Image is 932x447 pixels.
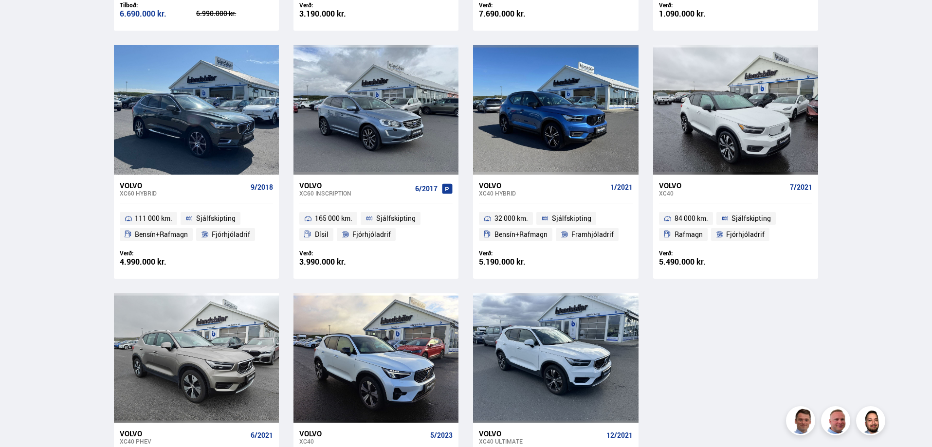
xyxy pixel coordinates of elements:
span: 7/2021 [790,183,812,191]
div: Volvo [299,181,411,190]
div: Verð: [659,250,736,257]
div: XC40 PHEV [120,438,247,445]
span: Fjórhjóladrif [212,229,250,240]
img: nhp88E3Fdnt1Opn2.png [858,408,887,437]
div: XC40 [659,190,786,197]
div: Tilboð: [120,1,197,9]
span: 32 000 km. [494,213,528,224]
div: 4.990.000 kr. [120,258,197,266]
span: 9/2018 [251,183,273,191]
div: Verð: [479,250,556,257]
img: FbJEzSuNWCJXmdc-.webp [787,408,817,437]
span: 1/2021 [610,183,633,191]
img: siFngHWaQ9KaOqBr.png [822,408,852,437]
span: 165 000 km. [315,213,352,224]
a: Volvo XC40 HYBRID 1/2021 32 000 km. Sjálfskipting Bensín+Rafmagn Framhjóladrif Verð: 5.190.000 kr. [473,175,638,279]
div: 1.090.000 kr. [659,10,736,18]
span: 6/2021 [251,431,273,439]
span: 111 000 km. [135,213,172,224]
div: 3.990.000 kr. [299,258,376,266]
span: Rafmagn [675,229,703,240]
div: XC40 [299,438,426,445]
span: Framhjóladrif [571,229,614,240]
div: Volvo [659,181,786,190]
span: Fjórhjóladrif [352,229,391,240]
span: Sjálfskipting [196,213,236,224]
div: 7.690.000 kr. [479,10,556,18]
div: Verð: [299,1,376,9]
div: Verð: [479,1,556,9]
div: XC60 INSCRIPTION [299,190,411,197]
div: Verð: [299,250,376,257]
span: Sjálfskipting [552,213,591,224]
div: Volvo [299,429,426,438]
div: Verð: [120,250,197,257]
div: 6.690.000 kr. [120,10,197,18]
button: Open LiveChat chat widget [8,4,37,33]
div: XC60 HYBRID [120,190,247,197]
div: 3.190.000 kr. [299,10,376,18]
div: Volvo [120,181,247,190]
span: 5/2023 [430,431,453,439]
span: Sjálfskipting [376,213,416,224]
div: Volvo [120,429,247,438]
div: Volvo [479,429,602,438]
span: 6/2017 [415,185,438,193]
div: Verð: [659,1,736,9]
span: 12/2021 [606,431,633,439]
span: 84 000 km. [675,213,708,224]
a: Volvo XC60 HYBRID 9/2018 111 000 km. Sjálfskipting Bensín+Rafmagn Fjórhjóladrif Verð: 4.990.000 kr. [114,175,279,279]
span: Sjálfskipting [731,213,771,224]
span: Dísil [315,229,329,240]
div: 5.190.000 kr. [479,258,556,266]
span: Bensín+Rafmagn [494,229,548,240]
a: Volvo XC40 7/2021 84 000 km. Sjálfskipting Rafmagn Fjórhjóladrif Verð: 5.490.000 kr. [653,175,818,279]
div: 6.990.000 kr. [196,10,273,17]
span: Fjórhjóladrif [726,229,765,240]
div: Volvo [479,181,606,190]
div: XC40 ULTIMATE [479,438,602,445]
a: Volvo XC60 INSCRIPTION 6/2017 165 000 km. Sjálfskipting Dísil Fjórhjóladrif Verð: 3.990.000 kr. [293,175,458,279]
span: Bensín+Rafmagn [135,229,188,240]
div: XC40 HYBRID [479,190,606,197]
div: 5.490.000 kr. [659,258,736,266]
